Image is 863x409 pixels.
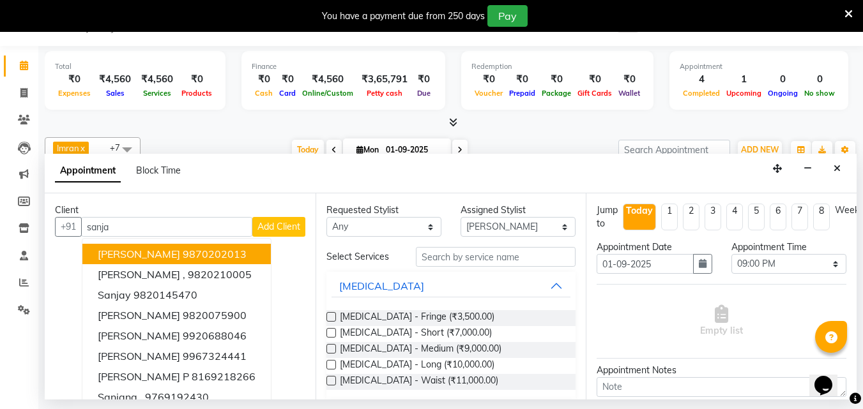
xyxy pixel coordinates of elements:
[809,358,850,396] iframe: chat widget
[413,72,435,87] div: ₹0
[276,89,299,98] span: Card
[680,61,838,72] div: Appointment
[471,89,506,98] span: Voucher
[661,204,678,230] li: 1
[140,89,174,98] span: Services
[506,89,538,98] span: Prepaid
[738,141,782,159] button: ADD NEW
[178,72,215,87] div: ₹0
[700,305,743,338] span: Empty list
[55,72,94,87] div: ₹0
[98,350,180,362] span: [PERSON_NAME]
[55,89,94,98] span: Expenses
[98,309,180,322] span: [PERSON_NAME]
[145,390,209,403] ngb-highlight: 9769192430
[471,61,643,72] div: Redemption
[79,143,85,153] a: x
[801,72,838,87] div: 0
[748,204,765,230] li: 5
[252,72,276,87] div: ₹0
[340,342,501,358] span: [MEDICAL_DATA] - Medium (₹9,000.00)
[414,89,434,98] span: Due
[57,143,79,153] span: Imran
[597,254,693,274] input: yyyy-mm-dd
[252,89,276,98] span: Cash
[192,370,256,383] ngb-highlight: 8169218266
[626,204,653,218] div: Today
[680,89,723,98] span: Completed
[597,364,846,377] div: Appointment Notes
[136,165,181,176] span: Block Time
[683,204,699,230] li: 2
[487,5,528,27] button: Pay
[98,329,180,342] span: [PERSON_NAME]
[55,61,215,72] div: Total
[538,72,574,87] div: ₹0
[81,217,252,237] input: Search by Name/Mobile/Email/Code
[339,278,424,294] div: [MEDICAL_DATA]
[317,250,406,264] div: Select Services
[615,72,643,87] div: ₹0
[506,72,538,87] div: ₹0
[340,358,494,374] span: [MEDICAL_DATA] - Long (₹10,000.00)
[471,72,506,87] div: ₹0
[98,288,131,301] span: Sanjay
[299,72,356,87] div: ₹4,560
[770,204,786,230] li: 6
[813,204,830,230] li: 8
[765,89,801,98] span: Ongoing
[416,247,576,267] input: Search by service name
[731,241,846,254] div: Appointment Time
[55,204,305,217] div: Client
[252,61,435,72] div: Finance
[618,140,730,160] input: Search Appointment
[183,350,247,362] ngb-highlight: 9967324441
[723,89,765,98] span: Upcoming
[382,140,446,160] input: 2025-09-01
[356,72,413,87] div: ₹3,65,791
[55,160,121,182] span: Appointment
[574,89,615,98] span: Gift Cards
[188,268,252,281] ngb-highlight: 9820210005
[183,248,247,260] ngb-highlight: 9870202013
[597,241,712,254] div: Appointment Date
[98,248,180,260] span: [PERSON_NAME]
[252,217,305,237] button: Add Client
[178,89,215,98] span: Products
[98,268,185,281] span: [PERSON_NAME] ,
[363,89,406,98] span: Petty cash
[723,72,765,87] div: 1
[322,10,485,23] div: You have a payment due from 250 days
[257,221,300,232] span: Add Client
[340,326,492,342] span: [MEDICAL_DATA] - Short (₹7,000.00)
[828,159,846,179] button: Close
[741,145,779,154] span: ADD NEW
[574,72,615,87] div: ₹0
[340,374,498,390] span: [MEDICAL_DATA] - Waist (₹11,000.00)
[94,72,136,87] div: ₹4,560
[299,89,356,98] span: Online/Custom
[597,204,618,230] div: Jump to
[276,72,299,87] div: ₹0
[791,204,808,230] li: 7
[136,72,178,87] div: ₹4,560
[98,390,142,403] span: Sanjana .
[134,288,197,301] ngb-highlight: 9820145470
[340,310,494,326] span: [MEDICAL_DATA] - Fringe (₹3,500.00)
[765,72,801,87] div: 0
[680,72,723,87] div: 4
[110,142,130,152] span: +7
[353,145,382,154] span: Mon
[326,204,441,217] div: Requested Stylist
[183,309,247,322] ngb-highlight: 9820075900
[332,274,571,297] button: [MEDICAL_DATA]
[103,89,128,98] span: Sales
[183,329,247,342] ngb-highlight: 9920688046
[55,217,82,237] button: +91
[801,89,838,98] span: No show
[98,370,189,383] span: [PERSON_NAME] P
[726,204,743,230] li: 4
[292,140,324,160] span: Today
[461,204,576,217] div: Assigned Stylist
[705,204,721,230] li: 3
